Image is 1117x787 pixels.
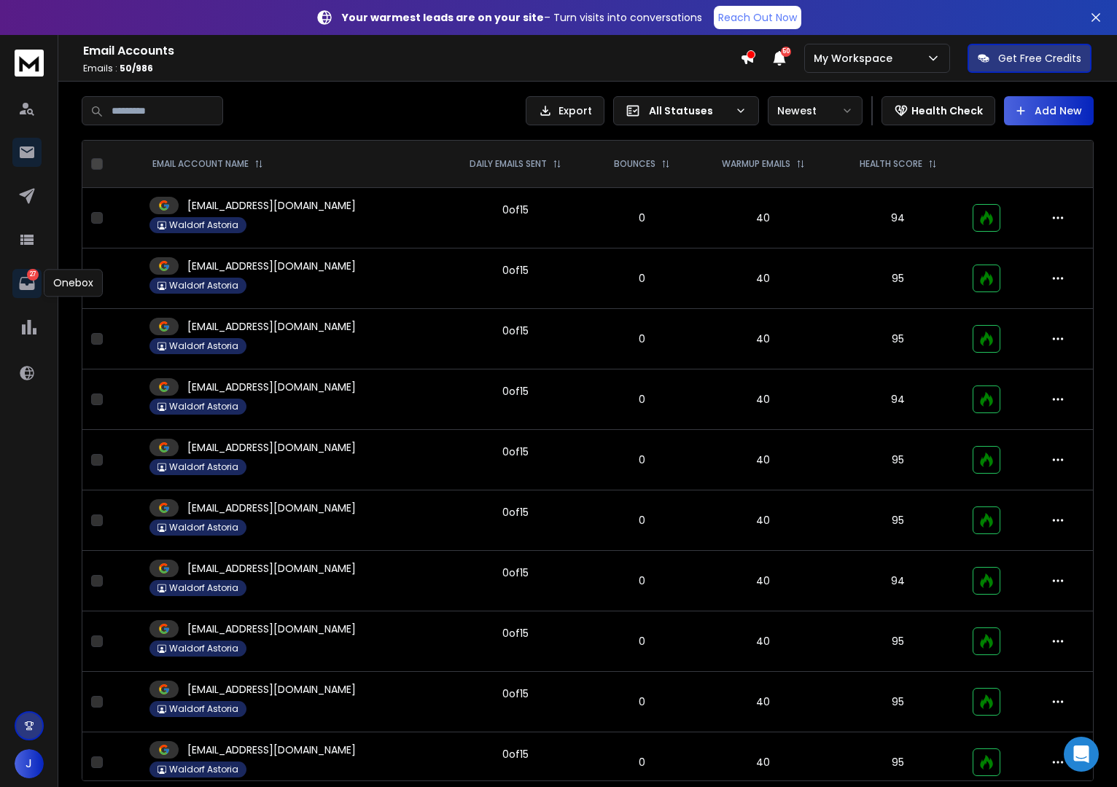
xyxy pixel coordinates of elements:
[187,198,356,213] p: [EMAIL_ADDRESS][DOMAIN_NAME]
[694,369,833,430] td: 40
[781,47,791,57] span: 50
[694,309,833,369] td: 40
[83,42,740,60] h1: Email Accounts
[694,248,833,309] td: 40
[15,749,44,778] button: J
[169,219,238,231] p: Waldorf Astoria
[187,380,356,394] p: [EMAIL_ADDRESS][DOMAIN_NAME]
[833,369,964,430] td: 94
[470,158,547,170] p: DAILY EMAILS SENT
[599,453,685,467] p: 0
[814,51,898,66] p: My Workspace
[599,271,685,286] p: 0
[27,269,39,281] p: 27
[169,461,238,473] p: Waldorf Astoria
[599,392,685,407] p: 0
[526,96,604,125] button: Export
[599,332,685,346] p: 0
[911,103,983,118] p: Health Check
[169,340,238,352] p: Waldorf Astoria
[169,703,238,715] p: Waldorf Astoria
[502,565,529,580] div: 0 of 15
[881,96,995,125] button: Health Check
[187,682,356,697] p: [EMAIL_ADDRESS][DOMAIN_NAME]
[599,573,685,588] p: 0
[12,269,42,298] a: 27
[342,10,544,25] strong: Your warmest leads are on your site
[833,188,964,248] td: 94
[502,324,529,338] div: 0 of 15
[714,6,801,29] a: Reach Out Now
[833,672,964,732] td: 95
[718,10,797,25] p: Reach Out Now
[169,582,238,594] p: Waldorf Astoria
[169,280,238,291] p: Waldorf Astoria
[614,158,655,170] p: BOUNCES
[502,384,529,399] div: 0 of 15
[83,63,740,74] p: Emails :
[502,203,529,217] div: 0 of 15
[649,103,729,118] p: All Statuses
[599,694,685,709] p: 0
[768,96,863,125] button: Newest
[169,522,238,533] p: Waldorf Astoria
[694,188,833,248] td: 40
[833,611,964,672] td: 95
[968,44,1091,73] button: Get Free Credits
[187,622,356,636] p: [EMAIL_ADDRESS][DOMAIN_NAME]
[833,248,964,309] td: 95
[502,747,529,761] div: 0 of 15
[722,158,790,170] p: WARMUP EMAILS
[187,561,356,576] p: [EMAIL_ADDRESS][DOMAIN_NAME]
[169,401,238,412] p: Waldorf Astoria
[169,643,238,654] p: Waldorf Astoria
[502,263,529,278] div: 0 of 15
[694,490,833,551] td: 40
[694,551,833,611] td: 40
[833,551,964,611] td: 94
[502,445,529,459] div: 0 of 15
[502,626,529,641] div: 0 of 15
[833,309,964,369] td: 95
[187,501,356,515] p: [EMAIL_ADDRESS][DOMAIN_NAME]
[860,158,922,170] p: HEALTH SCORE
[187,319,356,334] p: [EMAIL_ADDRESS][DOMAIN_NAME]
[694,611,833,672] td: 40
[998,51,1081,66] p: Get Free Credits
[502,686,529,701] div: 0 of 15
[120,62,153,74] span: 50 / 986
[599,755,685,770] p: 0
[169,764,238,775] p: Waldorf Astoria
[1064,737,1099,772] div: Open Intercom Messenger
[599,513,685,528] p: 0
[187,743,356,757] p: [EMAIL_ADDRESS][DOMAIN_NAME]
[44,269,103,297] div: Onebox
[1004,96,1094,125] button: Add New
[152,158,263,170] div: EMAIL ACCOUNT NAME
[694,672,833,732] td: 40
[342,10,702,25] p: – Turn visits into conversations
[187,259,356,273] p: [EMAIL_ADDRESS][DOMAIN_NAME]
[15,50,44,77] img: logo
[833,490,964,551] td: 95
[599,211,685,225] p: 0
[502,505,529,520] div: 0 of 15
[187,440,356,455] p: [EMAIL_ADDRESS][DOMAIN_NAME]
[599,634,685,649] p: 0
[833,430,964,490] td: 95
[694,430,833,490] td: 40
